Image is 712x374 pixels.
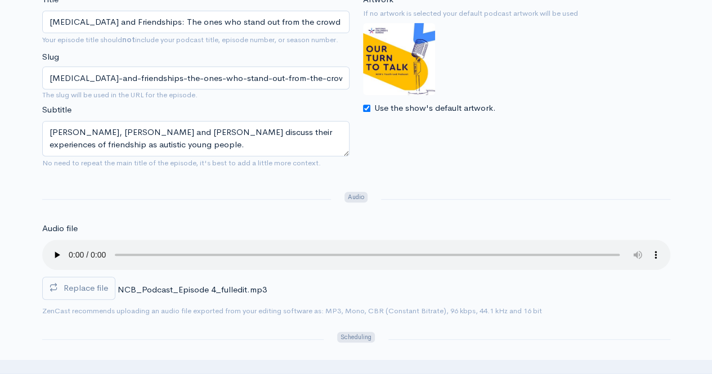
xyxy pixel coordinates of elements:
small: If no artwork is selected your default podcast artwork will be used [363,8,670,19]
span: Replace file [64,282,108,293]
small: Your episode title should include your podcast title, episode number, or season number. [42,35,338,44]
small: No need to repeat the main title of the episode, it's best to add a little more context. [42,158,321,168]
textarea: [PERSON_NAME], [PERSON_NAME] and [PERSON_NAME] discuss their experiences of friendship as autisti... [42,121,350,156]
small: ZenCast recommends uploading an audio file exported from your editing software as: MP3, Mono, CBR... [42,306,542,316]
strong: not [122,35,135,44]
small: The slug will be used in the URL for the episode. [42,89,350,101]
span: NCB_Podcast_Episode 4_fulledit.mp3 [118,284,267,295]
span: Scheduling [337,332,374,343]
label: Use the show's default artwork. [374,102,496,115]
label: Slug [42,51,59,64]
label: Subtitle [42,103,71,116]
label: Audio file [42,222,78,235]
input: What is the episode's title? [42,11,350,34]
span: Audio [344,192,368,202]
input: title-of-episode [42,66,350,89]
